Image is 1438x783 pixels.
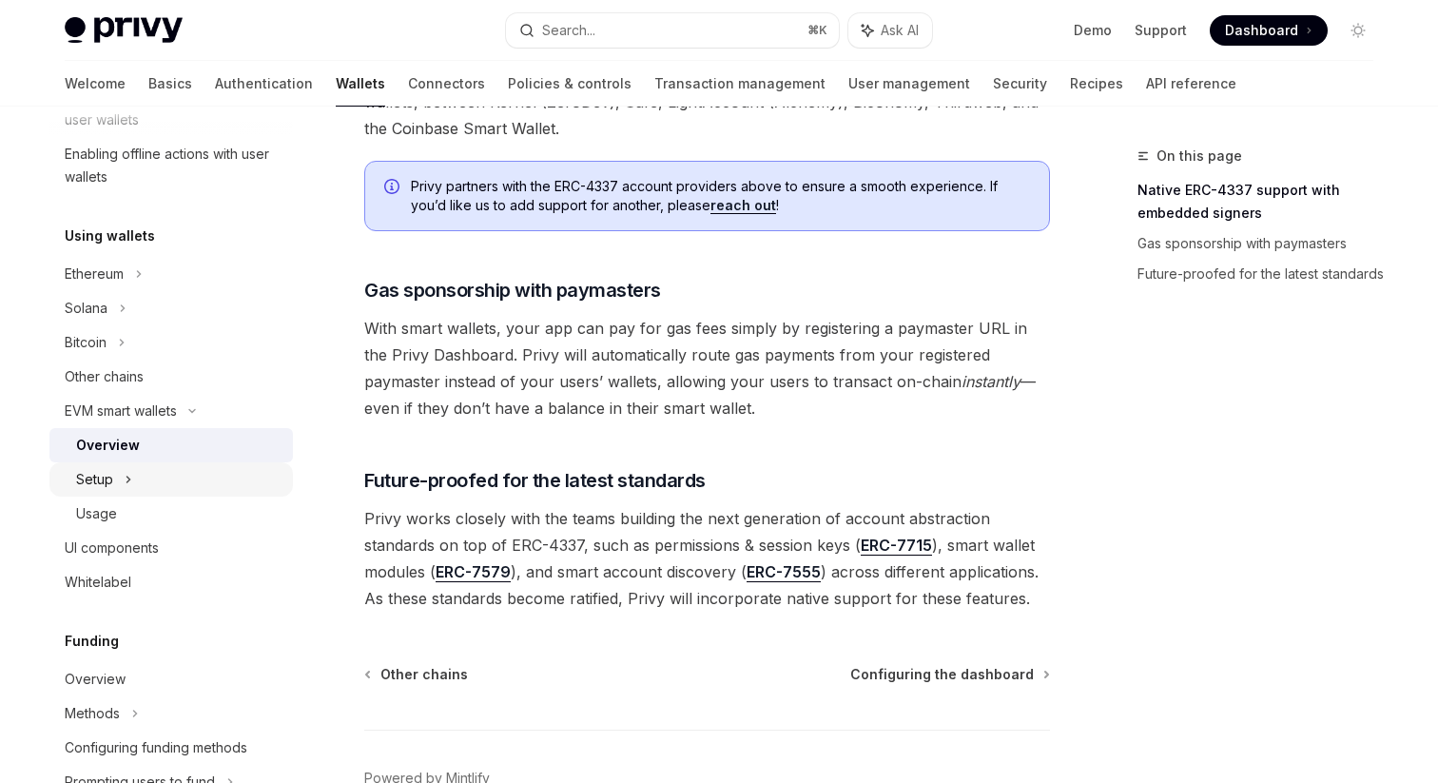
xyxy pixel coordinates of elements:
div: UI components [65,537,159,559]
a: Recipes [1070,61,1123,107]
div: Whitelabel [65,571,131,594]
h5: Funding [65,630,119,653]
span: Privy partners with the ERC-4337 account providers above to ensure a smooth experience. If you’d ... [411,177,1030,215]
span: ⌘ K [807,23,827,38]
a: Policies & controls [508,61,632,107]
button: Ask AI [848,13,932,48]
div: Methods [65,702,120,725]
div: Ethereum [65,263,124,285]
span: Ask AI [881,21,919,40]
a: UI components [49,531,293,565]
a: Security [993,61,1047,107]
a: Gas sponsorship with paymasters [1137,228,1389,259]
div: Enabling offline actions with user wallets [65,143,282,188]
a: Authentication [215,61,313,107]
a: ERC-7715 [861,536,932,556]
a: Other chains [49,360,293,394]
span: Gas sponsorship with paymasters [364,277,661,303]
a: Basics [148,61,192,107]
span: Dashboard [1225,21,1298,40]
span: Configuring the dashboard [850,665,1034,684]
a: Welcome [65,61,126,107]
a: Native ERC-4337 support with embedded signers [1137,175,1389,228]
a: Overview [49,662,293,696]
em: instantly [962,372,1020,391]
div: Search... [542,19,595,42]
a: Connectors [408,61,485,107]
a: Usage [49,497,293,531]
div: Overview [76,434,140,457]
img: light logo [65,17,183,44]
a: Dashboard [1210,15,1328,46]
a: Configuring the dashboard [850,665,1048,684]
button: Search...⌘K [506,13,839,48]
div: Overview [65,668,126,691]
span: Other chains [380,665,468,684]
span: Future-proofed for the latest standards [364,467,706,494]
a: Future-proofed for the latest standards [1137,259,1389,289]
a: Wallets [336,61,385,107]
button: Toggle dark mode [1343,15,1373,46]
span: On this page [1156,145,1242,167]
a: Other chains [366,665,468,684]
div: Setup [76,468,113,491]
div: Other chains [65,365,144,388]
a: Overview [49,428,293,462]
div: EVM smart wallets [65,400,177,422]
a: Demo [1074,21,1112,40]
span: With smart wallets, your app can pay for gas fees simply by registering a paymaster URL in the Pr... [364,315,1050,421]
a: ERC-7555 [747,562,821,582]
h5: Using wallets [65,225,155,247]
div: Bitcoin [65,331,107,354]
a: Enabling offline actions with user wallets [49,137,293,194]
div: Solana [65,297,107,320]
div: Configuring funding methods [65,736,247,759]
a: API reference [1146,61,1236,107]
svg: Info [384,179,403,198]
a: ERC-7579 [436,562,511,582]
a: User management [848,61,970,107]
a: Configuring funding methods [49,731,293,765]
div: Usage [76,502,117,525]
a: Support [1135,21,1187,40]
a: Whitelabel [49,565,293,599]
span: Privy works closely with the teams building the next generation of account abstraction standards ... [364,505,1050,612]
a: reach out [710,197,776,214]
a: Transaction management [654,61,826,107]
